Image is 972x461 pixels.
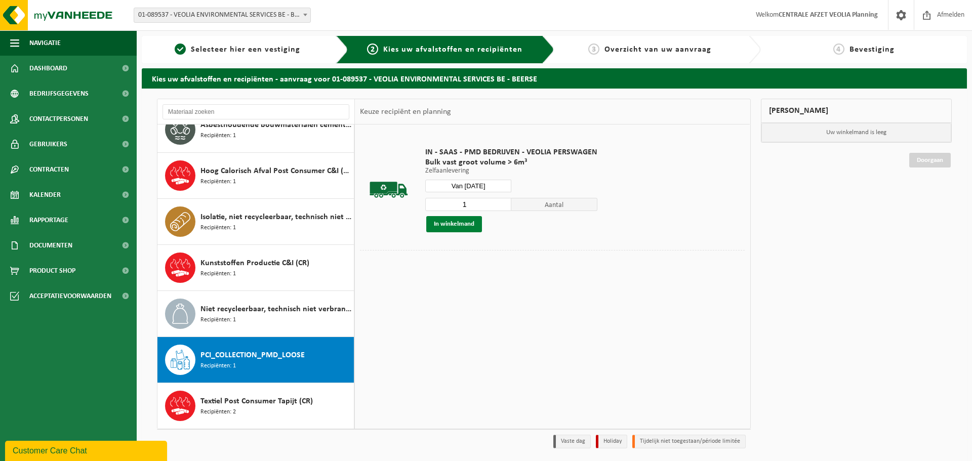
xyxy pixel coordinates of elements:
[29,182,61,207] span: Kalender
[157,383,354,429] button: Textiel Post Consumer Tapijt (CR) Recipiënten: 2
[200,223,236,233] span: Recipiënten: 1
[425,180,511,192] input: Selecteer datum
[849,46,895,54] span: Bevestiging
[157,337,354,383] button: PCI_COLLECTION_PMD_LOOSE Recipiënten: 1
[426,216,482,232] button: In winkelmand
[200,303,351,315] span: Niet recycleerbaar, technisch niet verbrandbaar afval (brandbaar)
[29,258,75,283] span: Product Shop
[29,157,69,182] span: Contracten
[29,132,67,157] span: Gebruikers
[142,68,967,88] h2: Kies uw afvalstoffen en recipiënten - aanvraag voor 01-089537 - VEOLIA ENVIRONMENTAL SERVICES BE ...
[383,46,522,54] span: Kies uw afvalstoffen en recipiënten
[157,291,354,337] button: Niet recycleerbaar, technisch niet verbrandbaar afval (brandbaar) Recipiënten: 1
[425,157,597,167] span: Bulk vast groot volume > 6m³
[5,439,169,461] iframe: chat widget
[200,349,305,361] span: PCI_COLLECTION_PMD_LOOSE
[29,106,88,132] span: Contactpersonen
[29,30,61,56] span: Navigatie
[157,107,354,153] button: Asbesthoudende bouwmaterialen cementgebonden met isolatie(hechtgebonden) Recipiënten: 1
[200,131,236,141] span: Recipiënten: 1
[200,119,351,131] span: Asbesthoudende bouwmaterialen cementgebonden met isolatie(hechtgebonden)
[200,257,309,269] span: Kunststoffen Productie C&I (CR)
[367,44,378,55] span: 2
[200,315,236,325] span: Recipiënten: 1
[163,104,349,119] input: Materiaal zoeken
[200,361,236,371] span: Recipiënten: 1
[157,199,354,245] button: Isolatie, niet recycleerbaar, technisch niet verbrandbaar (brandbaar) Recipiënten: 1
[761,123,952,142] p: Uw winkelmand is leeg
[200,395,313,407] span: Textiel Post Consumer Tapijt (CR)
[511,198,597,211] span: Aantal
[29,81,89,106] span: Bedrijfsgegevens
[553,435,591,448] li: Vaste dag
[425,167,597,175] p: Zelfaanlevering
[833,44,844,55] span: 4
[200,407,236,417] span: Recipiënten: 2
[175,44,186,55] span: 1
[200,165,351,177] span: Hoog Calorisch Afval Post Consumer C&I (CR)
[355,99,456,124] div: Keuze recipiënt en planning
[134,8,310,22] span: 01-089537 - VEOLIA ENVIRONMENTAL SERVICES BE - BEERSE
[425,147,597,157] span: IN - SAAS - PMD BEDRIJVEN - VEOLIA PERSWAGEN
[29,283,111,309] span: Acceptatievoorwaarden
[191,46,300,54] span: Selecteer hier een vestiging
[29,56,67,81] span: Dashboard
[29,233,72,258] span: Documenten
[604,46,711,54] span: Overzicht van uw aanvraag
[588,44,599,55] span: 3
[761,99,952,123] div: [PERSON_NAME]
[200,269,236,279] span: Recipiënten: 1
[596,435,627,448] li: Holiday
[779,11,878,19] strong: CENTRALE AFZET VEOLIA Planning
[134,8,311,23] span: 01-089537 - VEOLIA ENVIRONMENTAL SERVICES BE - BEERSE
[909,153,951,167] a: Doorgaan
[200,177,236,187] span: Recipiënten: 1
[147,44,328,56] a: 1Selecteer hier een vestiging
[157,245,354,291] button: Kunststoffen Productie C&I (CR) Recipiënten: 1
[632,435,746,448] li: Tijdelijk niet toegestaan/période limitée
[157,153,354,199] button: Hoog Calorisch Afval Post Consumer C&I (CR) Recipiënten: 1
[29,207,68,233] span: Rapportage
[200,211,351,223] span: Isolatie, niet recycleerbaar, technisch niet verbrandbaar (brandbaar)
